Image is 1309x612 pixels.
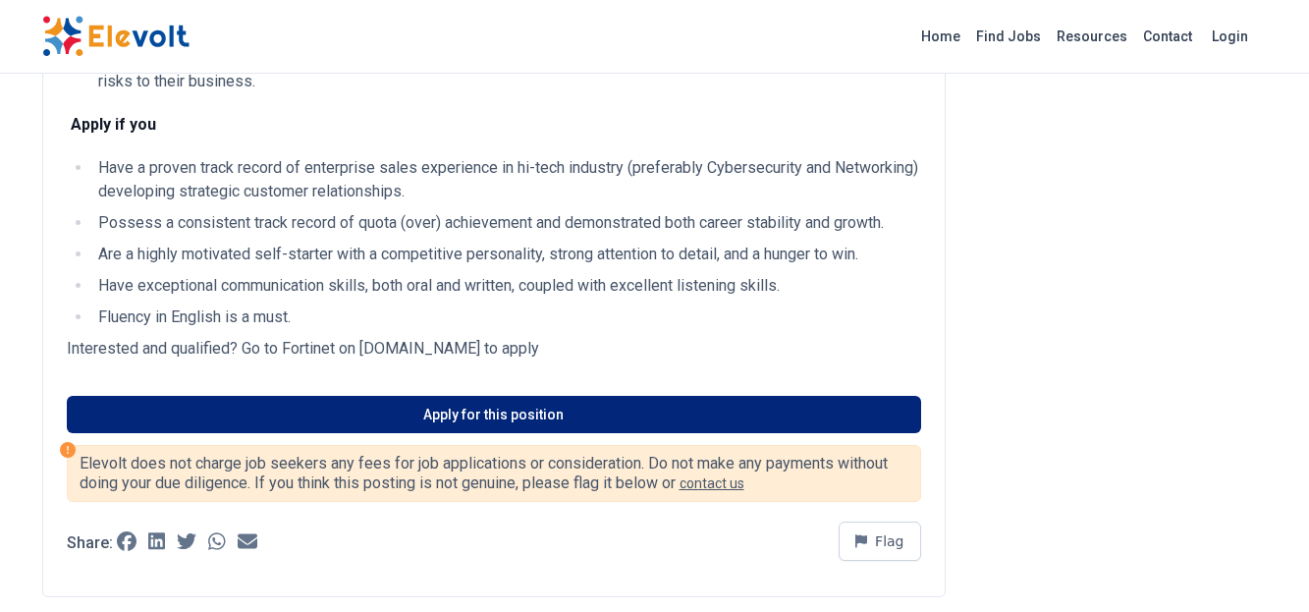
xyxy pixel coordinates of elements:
iframe: Chat Widget [1211,518,1309,612]
p: Elevolt does not charge job seekers any fees for job applications or consideration. Do not make a... [80,454,908,493]
p: Interested and qualified? Go to Fortinet on [DOMAIN_NAME] to apply [67,337,921,361]
a: contact us [680,475,744,491]
a: Find Jobs [968,21,1049,52]
a: Resources [1049,21,1135,52]
a: Contact [1135,21,1200,52]
a: Home [913,21,968,52]
img: Elevolt [42,16,190,57]
button: Flag [839,522,921,561]
a: Login [1200,17,1260,56]
li: Possess a consistent track record of quota (over) achievement and demonstrated both career stabil... [92,211,921,235]
li: Are a highly motivated self-starter with a competitive personality, strong attention to detail, a... [92,243,921,266]
p: Share: [67,535,113,551]
li: Fluency in English is a must. [92,306,921,329]
a: Apply for this position [67,396,921,433]
li: Have exceptional communication skills, both oral and written, coupled with excellent listening sk... [92,274,921,298]
li: Have a proven track record of enterprise sales experience in hi-tech industry (preferably Cyberse... [92,156,921,203]
strong: Apply if you [71,115,156,134]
